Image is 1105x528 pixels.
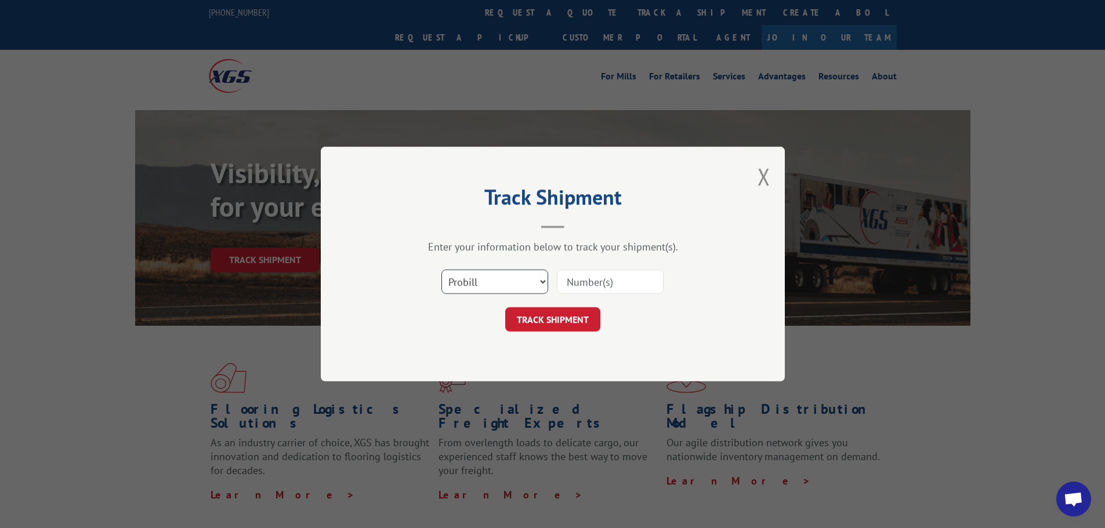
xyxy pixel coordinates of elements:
div: Enter your information below to track your shipment(s). [379,240,727,253]
input: Number(s) [557,270,664,294]
h2: Track Shipment [379,189,727,211]
button: TRACK SHIPMENT [505,307,600,332]
div: Open chat [1056,482,1091,516]
button: Close modal [758,161,770,192]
